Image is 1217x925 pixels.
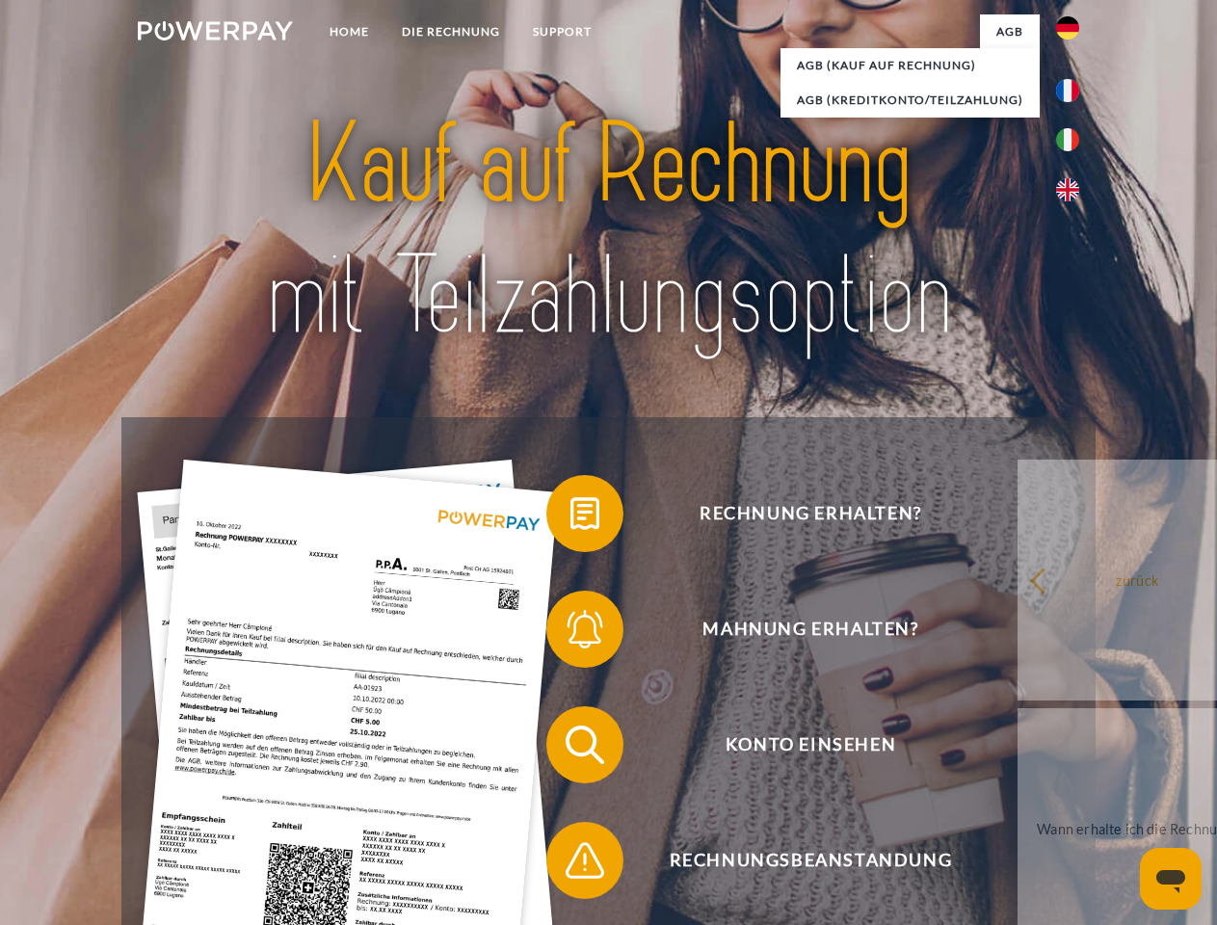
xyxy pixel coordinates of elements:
img: qb_search.svg [561,721,609,769]
button: Rechnung erhalten? [546,475,1047,552]
a: agb [980,14,1040,49]
a: DIE RECHNUNG [385,14,516,49]
span: Mahnung erhalten? [574,591,1046,668]
button: Mahnung erhalten? [546,591,1047,668]
button: Rechnungsbeanstandung [546,822,1047,899]
span: Rechnung erhalten? [574,475,1046,552]
a: SUPPORT [516,14,608,49]
span: Rechnungsbeanstandung [574,822,1046,899]
a: AGB (Kauf auf Rechnung) [780,48,1040,83]
a: AGB (Kreditkonto/Teilzahlung) [780,83,1040,118]
img: qb_warning.svg [561,836,609,885]
img: qb_bell.svg [561,605,609,653]
img: en [1056,178,1079,201]
img: it [1056,128,1079,151]
img: title-powerpay_de.svg [184,92,1033,369]
img: logo-powerpay-white.svg [138,21,293,40]
img: qb_bill.svg [561,489,609,538]
span: Konto einsehen [574,706,1046,783]
a: Home [313,14,385,49]
button: Konto einsehen [546,706,1047,783]
img: fr [1056,79,1079,102]
img: de [1056,16,1079,40]
iframe: Schaltfläche zum Öffnen des Messaging-Fensters [1140,848,1202,910]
